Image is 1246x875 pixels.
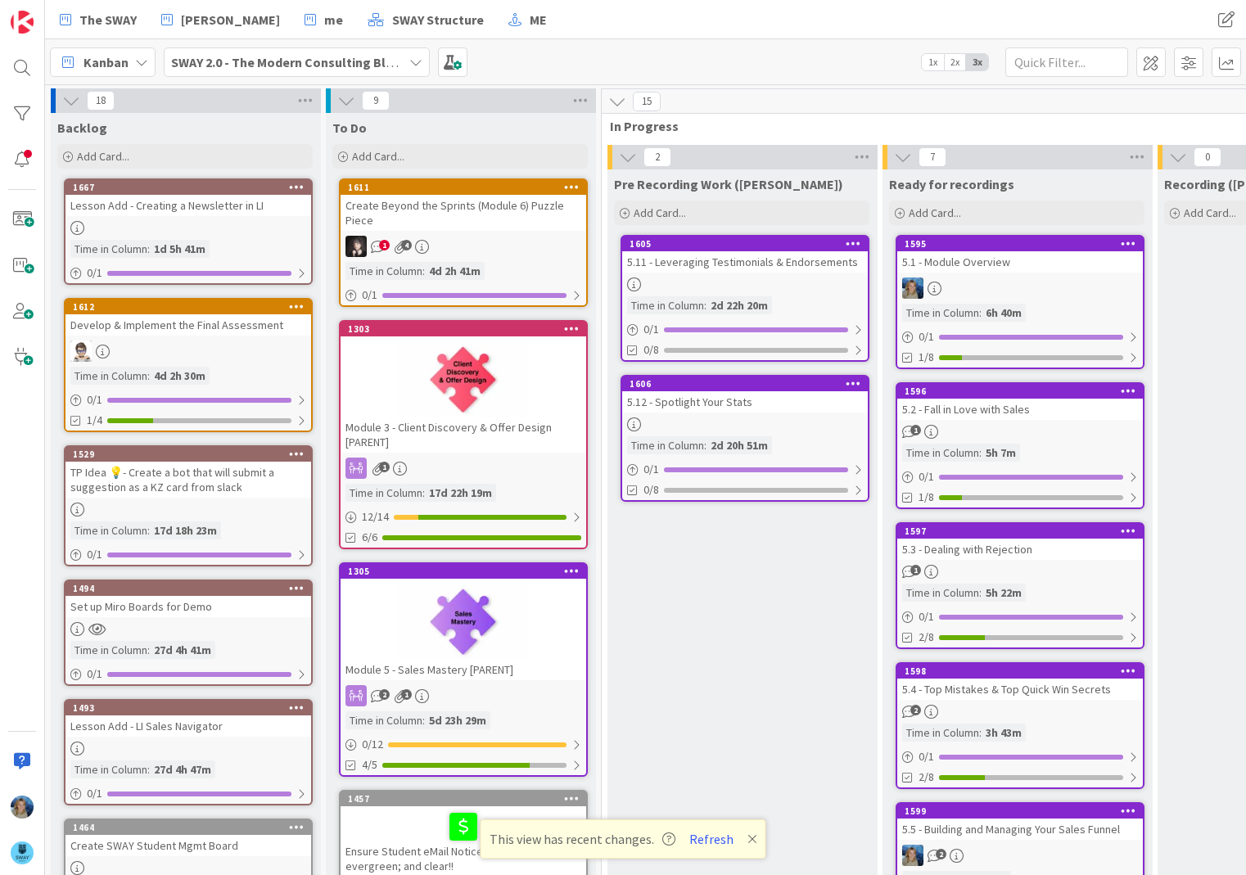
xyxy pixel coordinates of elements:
div: 1305 [341,564,586,579]
div: 5.1 - Module Overview [897,251,1143,273]
span: 0 / 1 [919,328,934,345]
div: 1667 [73,182,311,193]
span: 0 / 1 [919,468,934,485]
span: : [979,444,982,462]
div: 27d 4h 41m [150,641,215,659]
span: 2 [379,689,390,700]
span: : [704,436,707,454]
div: 1303 [348,323,586,335]
span: Ready for recordings [889,176,1014,192]
span: Add Card... [77,149,129,164]
span: 0 [1194,147,1221,167]
div: Create SWAY Student Mgmt Board [65,835,311,856]
span: 0 / 1 [87,785,102,802]
span: Kanban [84,52,129,72]
div: 1605 [622,237,868,251]
button: Refresh [684,828,739,850]
span: 0 / 1 [919,748,934,765]
span: 18 [87,91,115,111]
div: 1493 [73,702,311,714]
img: avatar [11,841,34,864]
div: 0/12 [341,734,586,755]
div: 16055.11 - Leveraging Testimonials & Endorsements [622,237,868,273]
a: 1612Develop & Implement the Final AssessmentTPTime in Column:4d 2h 30m0/11/4 [64,298,313,432]
div: 0/1 [622,319,868,340]
span: : [147,240,150,258]
span: 7 [919,147,946,167]
span: 3x [966,54,988,70]
span: 0 / 1 [87,665,102,683]
span: 2 [643,147,671,167]
span: 4 [401,240,412,250]
img: MA [902,845,923,866]
div: 1606 [630,378,868,390]
span: 0 / 1 [362,286,377,304]
div: Time in Column [345,711,422,729]
span: 0 / 1 [919,608,934,625]
a: The SWAY [50,5,147,34]
span: 15 [633,92,661,111]
div: Lesson Add - Creating a Newsletter in LI [65,195,311,216]
div: 1596 [905,386,1143,397]
div: TP [65,341,311,362]
div: 1598 [897,664,1143,679]
span: 2 [910,705,921,715]
a: 1611Create Beyond the Sprints (Module 6) Puzzle PieceBNTime in Column:4d 2h 41m0/1 [339,178,588,307]
div: 6h 40m [982,304,1026,322]
a: 1667Lesson Add - Creating a Newsletter in LITime in Column:1d 5h 41m0/1 [64,178,313,285]
div: 0/1 [65,263,311,283]
div: 1464Create SWAY Student Mgmt Board [65,820,311,856]
div: TP Idea 💡- Create a bot that will submit a suggestion as a KZ card from slack [65,462,311,498]
div: 15995.5 - Building and Managing Your Sales Funnel [897,804,1143,840]
a: 16055.11 - Leveraging Testimonials & EndorsementsTime in Column:2d 22h 20m0/10/8 [621,235,869,362]
span: 0 / 1 [87,546,102,563]
div: Lesson Add - LI Sales Navigator [65,715,311,737]
a: me [295,5,353,34]
div: Time in Column [627,296,704,314]
div: 1597 [905,525,1143,537]
div: 1303Module 3 - Client Discovery & Offer Design [PARENT] [341,322,586,453]
div: 1605 [630,238,868,250]
div: 1529 [65,447,311,462]
div: 5.11 - Leveraging Testimonials & Endorsements [622,251,868,273]
a: 16065.12 - Spotlight Your StatsTime in Column:2d 20h 51m0/10/8 [621,375,869,502]
div: 1457 [341,792,586,806]
span: 1/8 [919,489,934,506]
div: BN [341,236,586,257]
div: 5.2 - Fall in Love with Sales [897,399,1143,420]
div: 0/1 [897,746,1143,767]
span: 12 / 14 [362,508,389,525]
a: 15975.3 - Dealing with RejectionTime in Column:5h 22m0/12/8 [896,522,1144,649]
div: Time in Column [902,304,979,322]
div: Time in Column [902,584,979,602]
div: 1529TP Idea 💡- Create a bot that will submit a suggestion as a KZ card from slack [65,447,311,498]
a: 1493Lesson Add - LI Sales NavigatorTime in Column:27d 4h 47m0/1 [64,699,313,805]
span: 1 [379,462,390,472]
span: : [147,641,150,659]
div: 1599 [897,804,1143,819]
a: 15985.4 - Top Mistakes & Top Quick Win SecretsTime in Column:3h 43m0/12/8 [896,662,1144,789]
span: 1x [922,54,944,70]
span: ME [530,10,547,29]
a: 1529TP Idea 💡- Create a bot that will submit a suggestion as a KZ card from slackTime in Column:1... [64,445,313,566]
div: 1494 [65,581,311,596]
div: Time in Column [70,641,147,659]
div: Time in Column [627,436,704,454]
div: Time in Column [70,240,147,258]
div: 1667 [65,180,311,195]
div: 4d 2h 30m [150,367,210,385]
div: Set up Miro Boards for Demo [65,596,311,617]
div: MA [897,277,1143,299]
div: 1596 [897,384,1143,399]
div: 1612Develop & Implement the Final Assessment [65,300,311,336]
div: 5d 23h 29m [425,711,490,729]
img: Visit kanbanzone.com [11,11,34,34]
div: Module 5 - Sales Mastery [PARENT] [341,659,586,680]
img: BN [345,236,367,257]
a: 1303Module 3 - Client Discovery & Offer Design [PARENT]Time in Column:17d 22h 19m12/146/6 [339,320,588,549]
div: 1493 [65,701,311,715]
span: 1 [401,689,412,700]
img: MA [902,277,923,299]
div: Create Beyond the Sprints (Module 6) Puzzle Piece [341,195,586,231]
span: 0 / 12 [362,736,383,753]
